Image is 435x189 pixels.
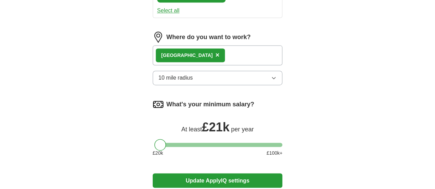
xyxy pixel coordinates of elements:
span: £ 20 k [153,150,163,157]
span: At least [181,126,202,133]
span: £ 100 k+ [267,150,282,157]
button: × [215,50,219,60]
span: per year [231,126,254,133]
span: 10 mile radius [159,74,193,82]
button: 10 mile radius [153,71,283,85]
label: What's your minimum salary? [166,100,254,109]
span: × [215,51,219,59]
span: £ 21k [202,120,229,134]
button: Select all [157,7,180,15]
button: Update ApplyIQ settings [153,173,283,188]
img: salary.png [153,99,164,110]
img: location.png [153,32,164,43]
div: [GEOGRAPHIC_DATA] [161,52,213,59]
label: Where do you want to work? [166,33,251,42]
